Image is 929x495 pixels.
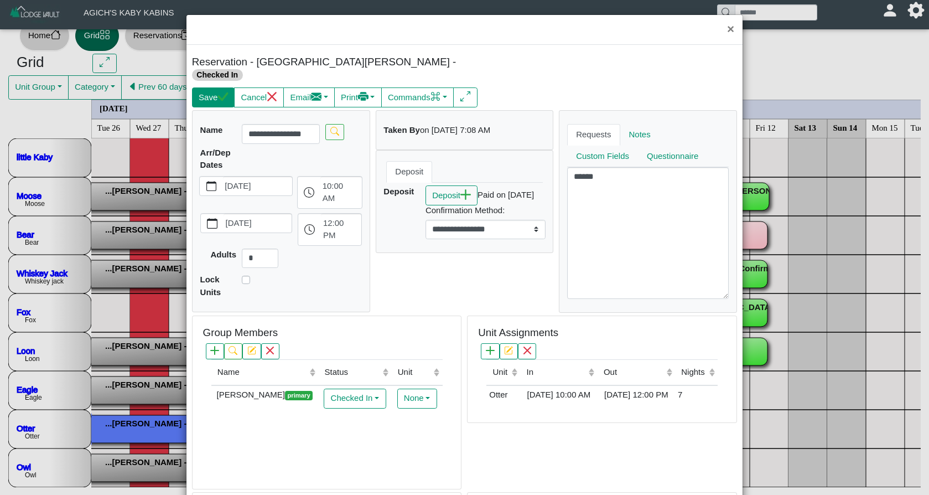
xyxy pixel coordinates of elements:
[523,346,532,355] svg: x
[224,214,292,233] label: [DATE]
[425,185,478,205] button: Depositplus
[567,145,638,167] a: Custom Fields
[217,91,228,102] svg: check
[200,125,223,135] b: Name
[604,366,663,379] div: Out
[478,327,558,339] h5: Unit Assignments
[304,224,315,235] svg: clock
[420,125,490,135] i: on [DATE] 7:08 AM
[200,177,222,195] button: calendar
[224,343,242,359] button: search
[247,346,256,355] svg: pencil square
[430,91,441,102] svg: command
[383,187,414,196] b: Deposit
[321,214,361,245] label: 12:00 PM
[283,87,335,107] button: Emailenvelope fill
[261,343,279,359] button: x
[242,343,261,359] button: pencil square
[398,366,431,379] div: Unit
[200,148,231,170] b: Arr/Dep Dates
[386,161,432,183] a: Deposit
[210,250,236,259] b: Adults
[207,218,217,229] svg: calendar
[325,124,344,140] button: search
[203,327,278,339] h5: Group Members
[486,385,520,404] td: Otter
[620,124,660,146] a: Notes
[234,87,284,107] button: Cancelx
[229,346,237,355] svg: search
[206,181,217,192] svg: calendar
[600,389,672,401] div: [DATE] 12:00 PM
[192,87,235,107] button: Savecheck
[675,385,718,404] td: 7
[681,366,706,379] div: Nights
[397,389,437,409] button: None
[266,346,274,355] svg: x
[504,346,513,355] svg: pencil square
[320,177,362,208] label: 10:00 AM
[358,91,369,102] svg: printer fill
[214,389,316,401] div: [PERSON_NAME]
[383,125,420,135] b: Taken By
[425,205,546,215] h6: Confirmation Method:
[492,366,508,379] div: Unit
[267,91,277,102] svg: x
[311,91,321,102] svg: envelope fill
[481,343,499,359] button: plus
[381,87,454,107] button: Commandscommand
[298,177,320,208] button: clock
[201,214,224,233] button: calendar
[500,343,518,359] button: pencil square
[325,366,380,379] div: Status
[285,391,313,400] span: primary
[478,190,534,199] i: Paid on [DATE]
[460,189,471,200] svg: plus
[200,275,221,297] b: Lock Units
[523,389,594,401] div: [DATE] 10:00 AM
[217,366,307,379] div: Name
[638,145,707,167] a: Questionnaire
[206,343,224,359] button: plus
[486,346,495,355] svg: plus
[210,346,219,355] svg: plus
[719,15,743,44] button: Close
[223,177,293,195] label: [DATE]
[453,87,477,107] button: arrows angle expand
[324,389,386,409] button: Checked In
[567,124,620,146] a: Requests
[192,56,462,81] h5: Reservation - [GEOGRAPHIC_DATA][PERSON_NAME] -
[298,214,321,245] button: clock
[304,187,314,198] svg: clock
[526,366,585,379] div: In
[334,87,382,107] button: Printprinter fill
[518,343,536,359] button: x
[330,127,339,136] svg: search
[460,91,471,102] svg: arrows angle expand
